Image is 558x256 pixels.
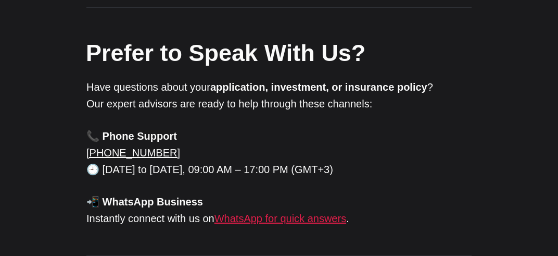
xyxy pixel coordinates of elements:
p: Instantly connect with us on . [86,193,472,227]
strong: application, investment, or insurance policy [210,81,427,93]
p: 🕘 [DATE] to [DATE], 09:00 AM – 17:00 PM (GMT+3) [86,128,472,178]
p: Have questions about your ? Our expert advisors are ready to help through these channels: [86,79,472,112]
strong: 📞 Phone Support [86,130,177,142]
a: WhatsApp for quick answers [214,213,346,224]
a: [PHONE_NUMBER] [86,147,180,159]
strong: 📲 WhatsApp Business [86,196,203,208]
h2: Prefer to Speak With Us? [86,36,471,69]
